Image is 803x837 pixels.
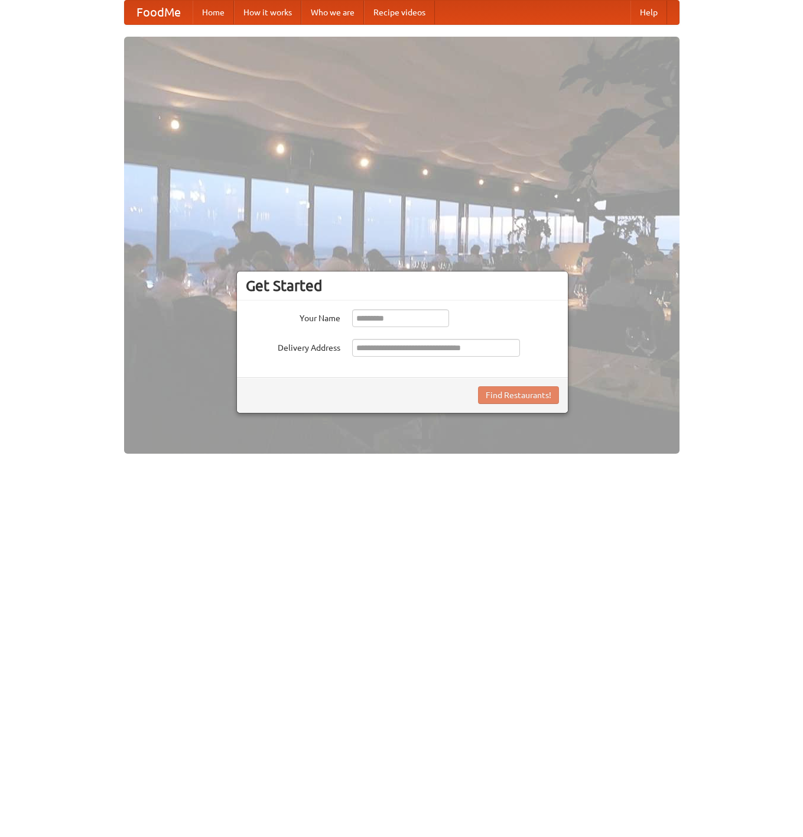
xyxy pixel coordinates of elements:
[246,277,559,295] h3: Get Started
[125,1,193,24] a: FoodMe
[246,339,340,354] label: Delivery Address
[364,1,435,24] a: Recipe videos
[234,1,301,24] a: How it works
[630,1,667,24] a: Help
[301,1,364,24] a: Who we are
[478,386,559,404] button: Find Restaurants!
[246,309,340,324] label: Your Name
[193,1,234,24] a: Home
